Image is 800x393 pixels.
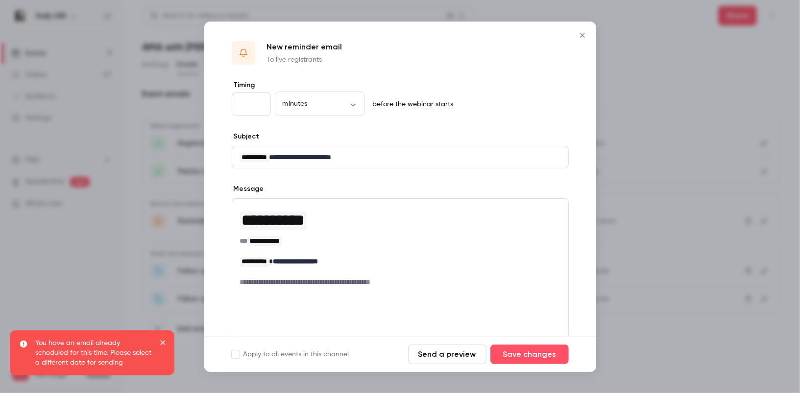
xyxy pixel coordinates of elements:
p: New reminder email [267,41,342,53]
button: Send a preview [408,345,486,364]
button: Close [573,25,592,45]
p: You have an email already scheduled for this time. Please select a different date for sending [35,338,153,368]
div: minutes [275,99,365,109]
label: Timing [232,80,569,90]
button: Save changes [490,345,569,364]
div: editor [232,199,568,293]
label: Message [232,184,264,194]
p: To live registrants [267,55,342,65]
label: Subject [232,132,260,141]
label: Apply to all events in this channel [232,349,349,359]
div: editor [232,146,568,168]
button: close [160,338,167,350]
p: before the webinar starts [369,99,454,109]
